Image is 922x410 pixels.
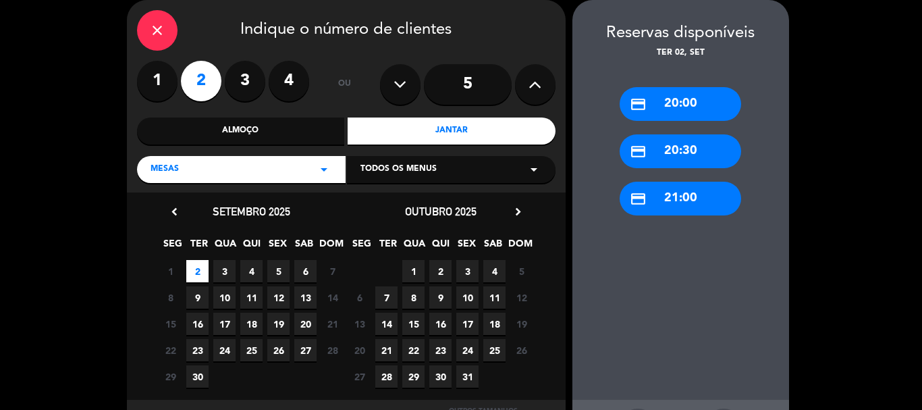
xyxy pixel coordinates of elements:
[572,47,789,60] div: Ter 02, set
[321,286,344,309] span: 14
[402,339,425,361] span: 22
[267,313,290,335] span: 19
[348,118,555,145] div: Jantar
[429,313,452,335] span: 16
[167,205,182,219] i: chevron_left
[350,236,373,258] span: SEG
[240,286,263,309] span: 11
[348,365,371,388] span: 27
[483,286,506,309] span: 11
[267,260,290,282] span: 5
[456,286,479,309] span: 10
[159,365,182,388] span: 29
[267,236,289,258] span: SEX
[151,163,179,176] span: Mesas
[402,260,425,282] span: 1
[213,339,236,361] span: 24
[456,236,478,258] span: SEX
[159,339,182,361] span: 22
[186,339,209,361] span: 23
[402,365,425,388] span: 29
[630,96,647,113] i: credit_card
[511,205,525,219] i: chevron_right
[405,205,477,218] span: outubro 2025
[323,61,367,108] div: ou
[159,286,182,309] span: 8
[186,365,209,388] span: 30
[137,10,555,51] div: Indique o número de clientes
[321,339,344,361] span: 28
[429,286,452,309] span: 9
[240,313,263,335] span: 18
[188,236,210,258] span: TER
[294,286,317,309] span: 13
[620,134,741,168] div: 20:30
[348,286,371,309] span: 6
[456,339,479,361] span: 24
[267,286,290,309] span: 12
[181,61,221,101] label: 2
[483,313,506,335] span: 18
[375,365,398,388] span: 28
[510,313,533,335] span: 19
[267,339,290,361] span: 26
[375,313,398,335] span: 14
[161,236,184,258] span: SEG
[403,236,425,258] span: QUA
[321,313,344,335] span: 21
[482,236,504,258] span: SAB
[294,313,317,335] span: 20
[294,260,317,282] span: 6
[483,339,506,361] span: 25
[456,365,479,388] span: 31
[186,260,209,282] span: 2
[186,313,209,335] span: 16
[149,22,165,39] i: close
[137,61,178,101] label: 1
[293,236,315,258] span: SAB
[510,260,533,282] span: 5
[225,61,265,101] label: 3
[572,20,789,47] div: Reservas disponíveis
[630,143,647,160] i: credit_card
[319,236,342,258] span: DOM
[630,190,647,207] i: credit_card
[620,87,741,121] div: 20:00
[213,286,236,309] span: 10
[240,236,263,258] span: QUI
[137,118,345,145] div: Almoço
[402,313,425,335] span: 15
[213,260,236,282] span: 3
[508,236,531,258] span: DOM
[294,339,317,361] span: 27
[214,236,236,258] span: QUA
[348,339,371,361] span: 20
[269,61,309,101] label: 4
[159,313,182,335] span: 15
[375,339,398,361] span: 21
[510,286,533,309] span: 12
[456,260,479,282] span: 3
[429,365,452,388] span: 30
[240,260,263,282] span: 4
[429,339,452,361] span: 23
[526,161,542,178] i: arrow_drop_down
[510,339,533,361] span: 26
[159,260,182,282] span: 1
[321,260,344,282] span: 7
[429,260,452,282] span: 2
[213,313,236,335] span: 17
[429,236,452,258] span: QUI
[402,286,425,309] span: 8
[456,313,479,335] span: 17
[213,205,290,218] span: setembro 2025
[240,339,263,361] span: 25
[377,236,399,258] span: TER
[620,182,741,215] div: 21:00
[375,286,398,309] span: 7
[186,286,209,309] span: 9
[348,313,371,335] span: 13
[360,163,437,176] span: Todos os menus
[316,161,332,178] i: arrow_drop_down
[483,260,506,282] span: 4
